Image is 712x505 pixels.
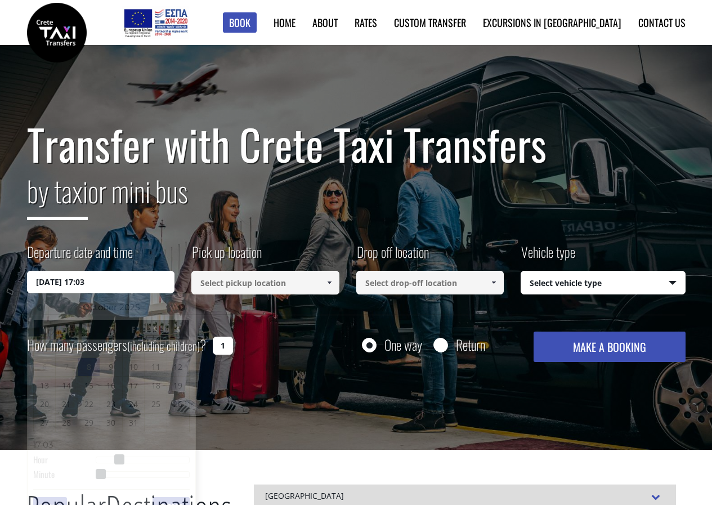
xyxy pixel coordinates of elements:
a: 28 [56,414,78,432]
a: Contact us [638,15,686,30]
label: Drop off location [356,242,429,271]
span: 7 [56,358,78,376]
span: Monday [42,324,47,335]
a: Excursions in [GEOGRAPHIC_DATA] [483,15,621,30]
img: Crete Taxi Transfers | Safe Taxi Transfer Services from to Heraklion Airport, Chania Airport, Ret... [27,3,87,62]
a: 19 [167,377,189,395]
a: 20 [34,395,56,413]
h1: Transfer with Crete Taxi Transfers [27,120,686,168]
label: Vehicle type [521,242,575,271]
a: 13 [34,377,56,395]
span: 4 [145,340,167,358]
a: Book [223,12,257,33]
a: 18 [145,377,167,395]
a: 11 [145,358,167,376]
a: Show All Items [485,271,503,294]
span: 2025 [119,302,140,312]
span: Friday [132,324,135,335]
a: About [312,15,338,30]
a: 30 [100,414,122,432]
h2: or mini bus [27,168,686,229]
a: 16 [100,377,122,395]
span: 3 [123,340,145,358]
a: 26 [167,395,189,413]
span: Saturday [154,324,158,335]
label: Pick up location [191,242,262,271]
a: 9 [100,358,122,376]
dt: Minute [33,468,96,483]
label: Return [456,338,485,352]
a: Previous [33,300,48,315]
input: Select pickup location [191,271,339,294]
span: Tuesday [65,324,68,335]
span: 5 [167,340,189,358]
span: 2 [100,340,122,358]
a: Rates [355,15,377,30]
a: Crete Taxi Transfers | Safe Taxi Transfer Services from to Heraklion Airport, Chania Airport, Ret... [27,25,87,37]
img: e-bannersEUERDF180X90.jpg [122,6,189,39]
a: 21 [56,395,78,413]
button: MAKE A BOOKING [534,332,685,362]
span: Thursday [109,324,113,335]
a: 24 [123,395,145,413]
span: Wednesday [86,324,91,335]
label: One way [384,338,422,352]
dt: Hour [33,454,96,468]
a: 25 [145,395,167,413]
span: by taxi [27,169,88,220]
a: 23 [100,395,122,413]
label: Departure date and time [27,242,133,271]
a: Show All Items [320,271,338,294]
span: Next [177,303,186,312]
a: Custom Transfer [394,15,466,30]
a: 27 [34,414,56,432]
a: 8 [78,358,100,376]
a: 14 [56,377,78,395]
a: 10 [123,358,145,376]
a: Home [274,15,295,30]
span: 6 [34,358,56,376]
span: Sunday [176,324,180,335]
span: October [83,302,117,312]
input: Select drop-off location [356,271,504,294]
a: 29 [78,414,100,432]
label: How many passengers ? [27,332,206,359]
a: 22 [78,395,100,413]
a: 17 [123,377,145,395]
span: 1 [78,340,100,358]
a: 31 [123,414,145,432]
a: Next [174,300,190,315]
a: 12 [167,358,189,376]
span: Select vehicle type [521,271,685,295]
a: 15 [78,377,100,395]
span: Previous [36,303,45,312]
